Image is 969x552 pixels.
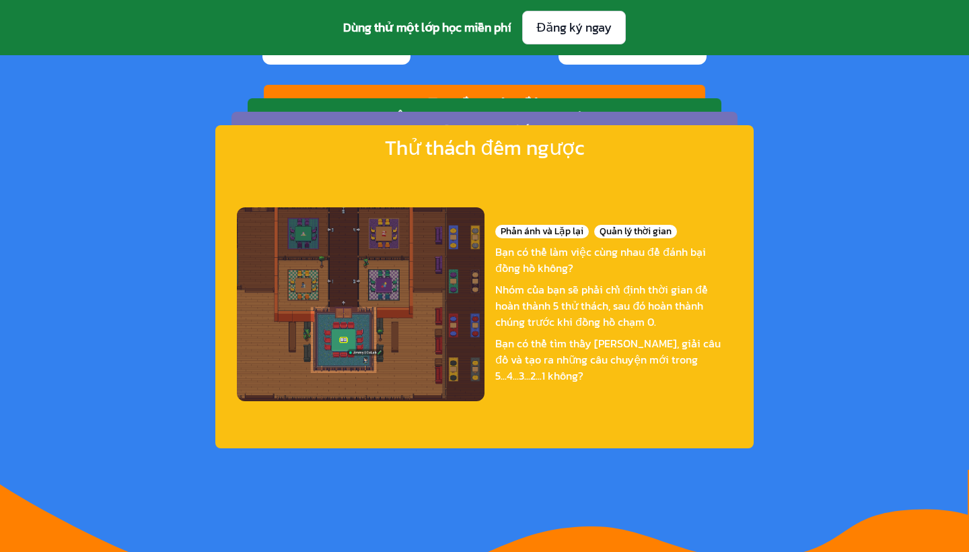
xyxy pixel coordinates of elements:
div: Bạn có thể làm việc cùng nhau để đánh bại đồng hồ không? [495,244,732,276]
div: Phản ánh và Lặp lại [495,225,589,238]
div: Thử thách đếm ngược [385,136,583,160]
div: Nhóm của bạn sẽ phải chỉ định thời gian để hoàn thành 5 thử thách, sau đó hoàn thành chúng trước ... [495,281,732,330]
span: Dùng thử một lớp học miễn phí [343,18,512,37]
div: Tay đua câu đố [429,94,541,114]
div: Quản lý thời gian [594,225,678,238]
a: Đăng ký ngay [522,11,626,44]
div: Đảo Đạo đức [428,122,541,145]
div: Bậc thầy thiết bị thiên hà [384,108,585,129]
div: Bạn có thể tìm thấy [PERSON_NAME], giải câu đố và tạo ra những câu chuyện mới trong 5...4...3...2... [495,335,732,384]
